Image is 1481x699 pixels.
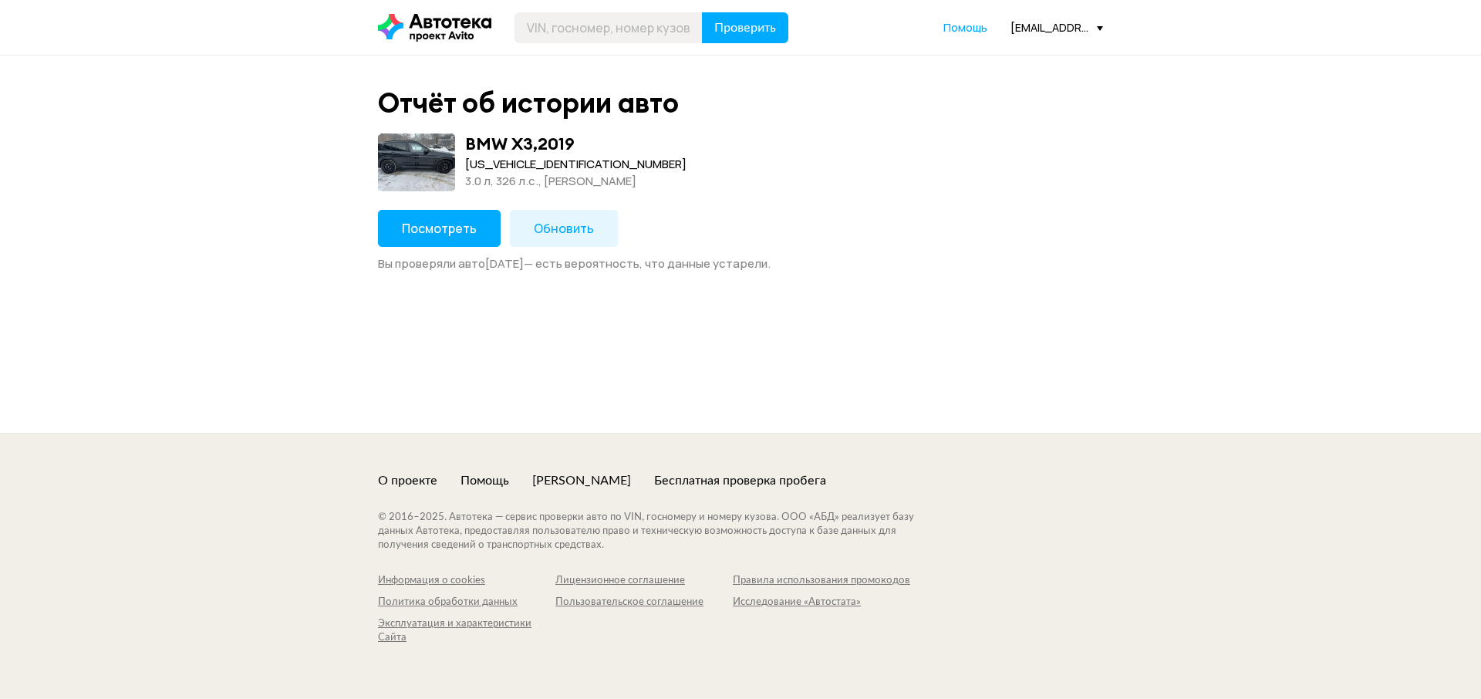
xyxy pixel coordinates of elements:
[555,596,733,610] a: Пользовательское соглашение
[702,12,788,43] button: Проверить
[510,210,618,247] button: Обновить
[943,20,987,35] a: Помощь
[460,472,509,489] a: Помощь
[714,22,776,34] span: Проверить
[378,86,679,120] div: Отчёт об истории авто
[378,574,555,588] a: Информация о cookies
[733,596,910,610] a: Исследование «Автостата»
[378,210,501,247] button: Посмотреть
[378,511,945,552] div: © 2016– 2025 . Автотека — сервис проверки авто по VIN, госномеру и номеру кузова. ООО «АБД» реали...
[654,472,826,489] a: Бесплатная проверка пробега
[534,220,594,237] span: Обновить
[378,472,437,489] a: О проекте
[514,12,703,43] input: VIN, госномер, номер кузова
[378,596,555,610] a: Политика обработки данных
[555,574,733,588] a: Лицензионное соглашение
[733,574,910,588] a: Правила использования промокодов
[378,256,1103,272] div: Вы проверяли авто [DATE] — есть вероятность, что данные устарели.
[1010,20,1103,35] div: [EMAIL_ADDRESS][DOMAIN_NAME]
[465,156,687,173] div: [US_VEHICLE_IDENTIFICATION_NUMBER]
[465,133,575,154] div: BMW X3 , 2019
[378,617,555,645] a: Эксплуатация и характеристики Сайта
[402,220,477,237] span: Посмотреть
[465,173,687,190] div: 3.0 л, 326 л.c., [PERSON_NAME]
[532,472,631,489] a: [PERSON_NAME]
